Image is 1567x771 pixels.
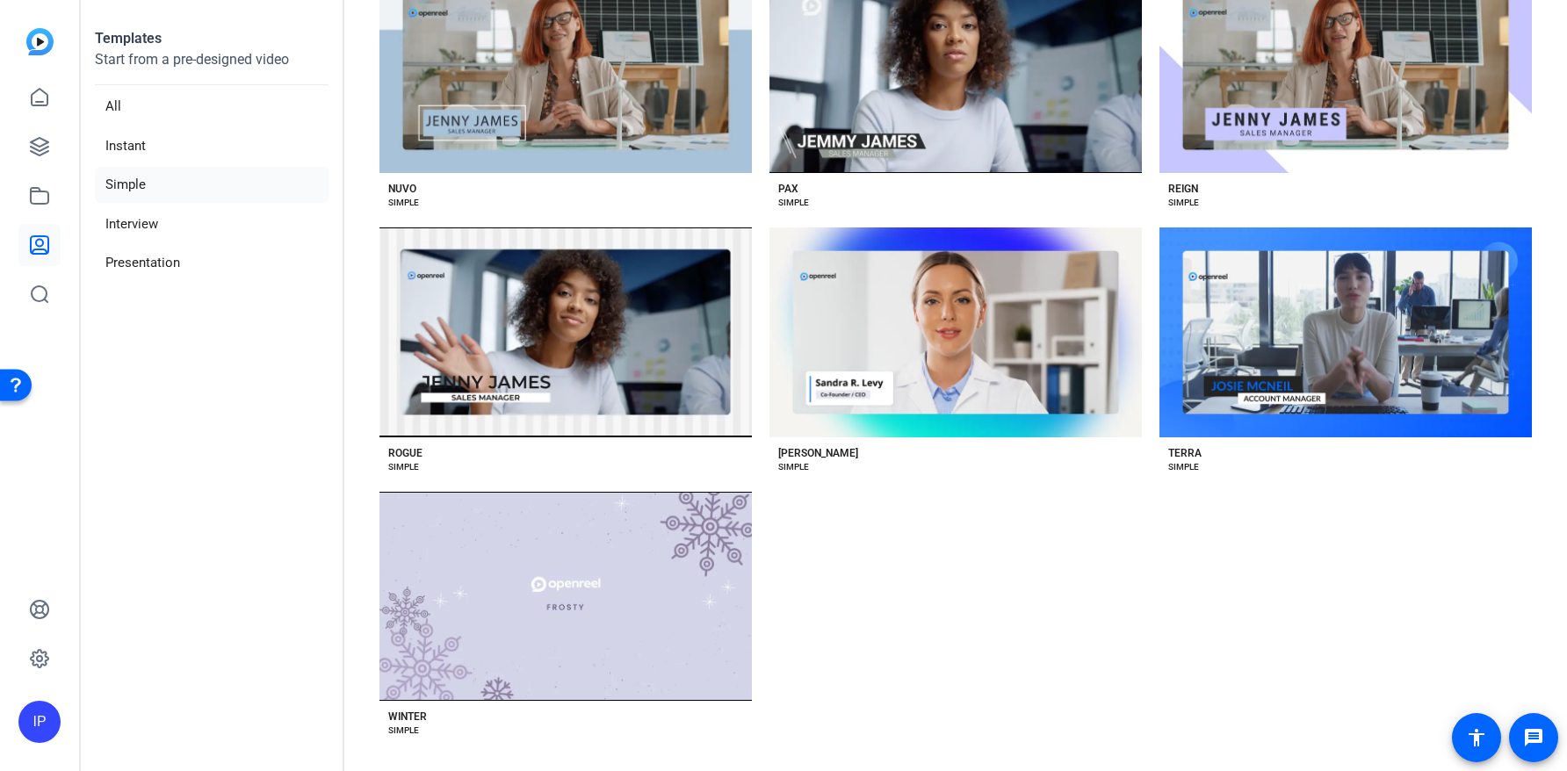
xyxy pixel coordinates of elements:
li: Instant [95,128,329,164]
div: SIMPLE [1168,196,1199,210]
li: Interview [95,206,329,242]
div: WINTER [388,710,427,724]
div: SIMPLE [1168,460,1199,474]
button: Template image [379,492,752,702]
li: All [95,89,329,125]
button: Template image [1159,227,1532,437]
div: IP [18,701,61,743]
div: TERRA [1168,446,1202,460]
img: blue-gradient.svg [26,28,54,55]
div: SIMPLE [388,724,419,738]
p: Start from a pre-designed video [95,49,329,85]
mat-icon: message [1523,727,1544,748]
li: Simple [95,167,329,203]
div: SIMPLE [778,460,809,474]
mat-icon: accessibility [1466,727,1487,748]
div: NUVO [388,182,416,196]
button: Template image [769,227,1142,437]
div: SIMPLE [388,460,419,474]
button: Template image [379,227,752,437]
div: [PERSON_NAME] [778,446,858,460]
li: Presentation [95,245,329,281]
div: ROGUE [388,446,422,460]
strong: Templates [95,30,162,47]
div: REIGN [1168,182,1198,196]
div: SIMPLE [388,196,419,210]
div: SIMPLE [778,196,809,210]
div: PAX [778,182,798,196]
